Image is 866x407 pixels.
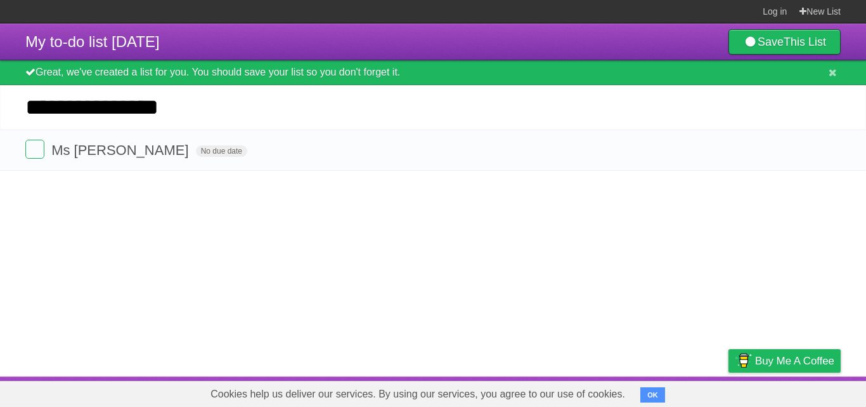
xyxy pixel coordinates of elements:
a: Buy me a coffee [728,349,841,373]
span: My to-do list [DATE] [25,33,160,50]
a: About [560,380,586,404]
a: Developers [602,380,653,404]
button: OK [640,387,665,403]
b: This List [784,36,826,48]
a: Privacy [712,380,745,404]
a: SaveThis List [728,29,841,55]
label: Done [25,140,44,159]
a: Terms [669,380,697,404]
span: Buy me a coffee [755,350,834,372]
span: No due date [196,145,247,157]
span: Cookies help us deliver our services. By using our services, you agree to our use of cookies. [198,382,638,407]
a: Suggest a feature [761,380,841,404]
img: Buy me a coffee [735,350,752,371]
span: Ms [PERSON_NAME] [51,142,191,158]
